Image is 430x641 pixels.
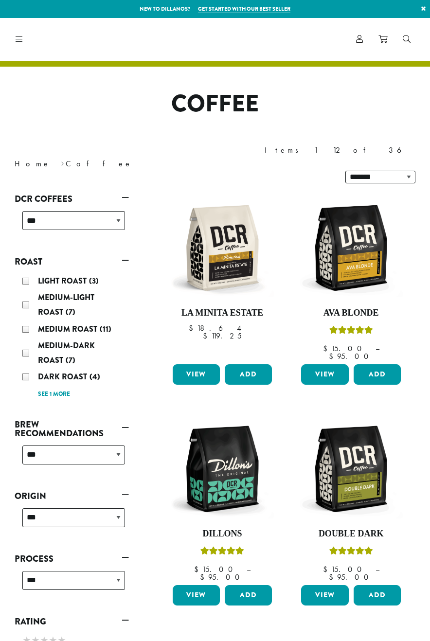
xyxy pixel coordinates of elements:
a: Ava BlondeRated 5.00 out of 5 [299,196,403,360]
h1: Coffee [7,90,423,118]
nav: Breadcrumb [15,158,200,170]
a: Search [395,31,418,47]
span: $ [189,323,197,333]
h4: Ava Blonde [299,308,403,319]
span: $ [203,331,211,341]
a: DCR Coffees [15,191,129,207]
img: DCR-12oz-Dillons-Stock-scaled.png [170,417,275,521]
span: (3) [89,275,99,286]
div: Rated 4.50 out of 5 [329,545,373,560]
a: Rating [15,613,129,630]
bdi: 95.00 [329,351,373,361]
span: (7) [66,306,75,318]
img: DCR-12oz-La-Minita-Estate-Stock-scaled.png [170,196,275,300]
a: DillonsRated 5.00 out of 5 [170,417,275,581]
span: Dark Roast [38,371,90,382]
span: (4) [90,371,100,382]
a: La Minita Estate [170,196,275,360]
bdi: 15.00 [323,343,366,354]
span: (11) [100,323,111,335]
button: Add [354,585,401,605]
a: Origin [15,488,129,504]
span: $ [323,343,331,354]
h4: Dillons [170,529,275,539]
a: Process [15,551,129,567]
h4: Double Dark [299,529,403,539]
div: Rated 5.00 out of 5 [200,545,244,560]
a: View [173,364,220,385]
a: View [173,585,220,605]
a: Get started with our best seller [198,5,290,13]
div: Process [15,567,129,602]
img: DCR-12oz-Double-Dark-Stock-scaled.png [299,417,403,521]
div: Roast [15,270,129,405]
button: Add [354,364,401,385]
bdi: 119.25 [203,331,242,341]
div: Rated 5.00 out of 5 [329,324,373,339]
span: (7) [66,355,75,366]
a: Home [15,159,51,169]
bdi: 95.00 [329,572,373,582]
bdi: 15.00 [323,564,366,574]
a: Double DarkRated 4.50 out of 5 [299,417,403,581]
span: › [61,155,64,170]
span: Medium Roast [38,323,100,335]
a: View [301,585,348,605]
div: Origin [15,504,129,539]
a: Roast [15,253,129,270]
a: View [301,364,348,385]
div: Items 1-12 of 36 [265,144,415,156]
span: – [252,323,256,333]
button: Add [225,585,272,605]
div: Brew Recommendations [15,442,129,476]
span: $ [200,572,208,582]
div: DCR Coffees [15,207,129,242]
img: DCR-12oz-Ava-Blonde-Stock-scaled.png [299,196,403,300]
a: See 1 more [38,390,70,399]
span: Medium-Dark Roast [38,340,95,366]
bdi: 95.00 [200,572,244,582]
span: – [376,343,379,354]
span: $ [329,351,337,361]
a: Brew Recommendations [15,416,129,442]
span: – [376,564,379,574]
bdi: 15.00 [194,564,237,574]
h4: La Minita Estate [170,308,275,319]
span: $ [329,572,337,582]
bdi: 18.64 [189,323,243,333]
span: Light Roast [38,275,89,286]
span: $ [194,564,202,574]
span: Medium-Light Roast [38,292,94,318]
span: $ [323,564,331,574]
span: – [247,564,251,574]
button: Add [225,364,272,385]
